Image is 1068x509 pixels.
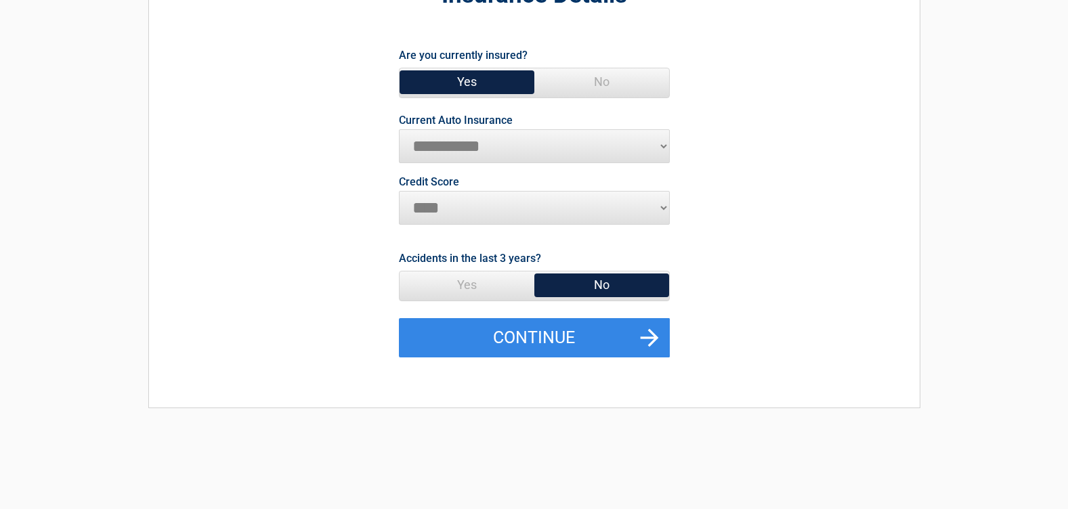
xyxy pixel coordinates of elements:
[400,68,534,95] span: Yes
[399,249,541,267] label: Accidents in the last 3 years?
[399,318,670,357] button: Continue
[399,115,513,126] label: Current Auto Insurance
[399,46,528,64] label: Are you currently insured?
[399,177,459,187] label: Credit Score
[534,271,669,298] span: No
[400,271,534,298] span: Yes
[534,68,669,95] span: No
